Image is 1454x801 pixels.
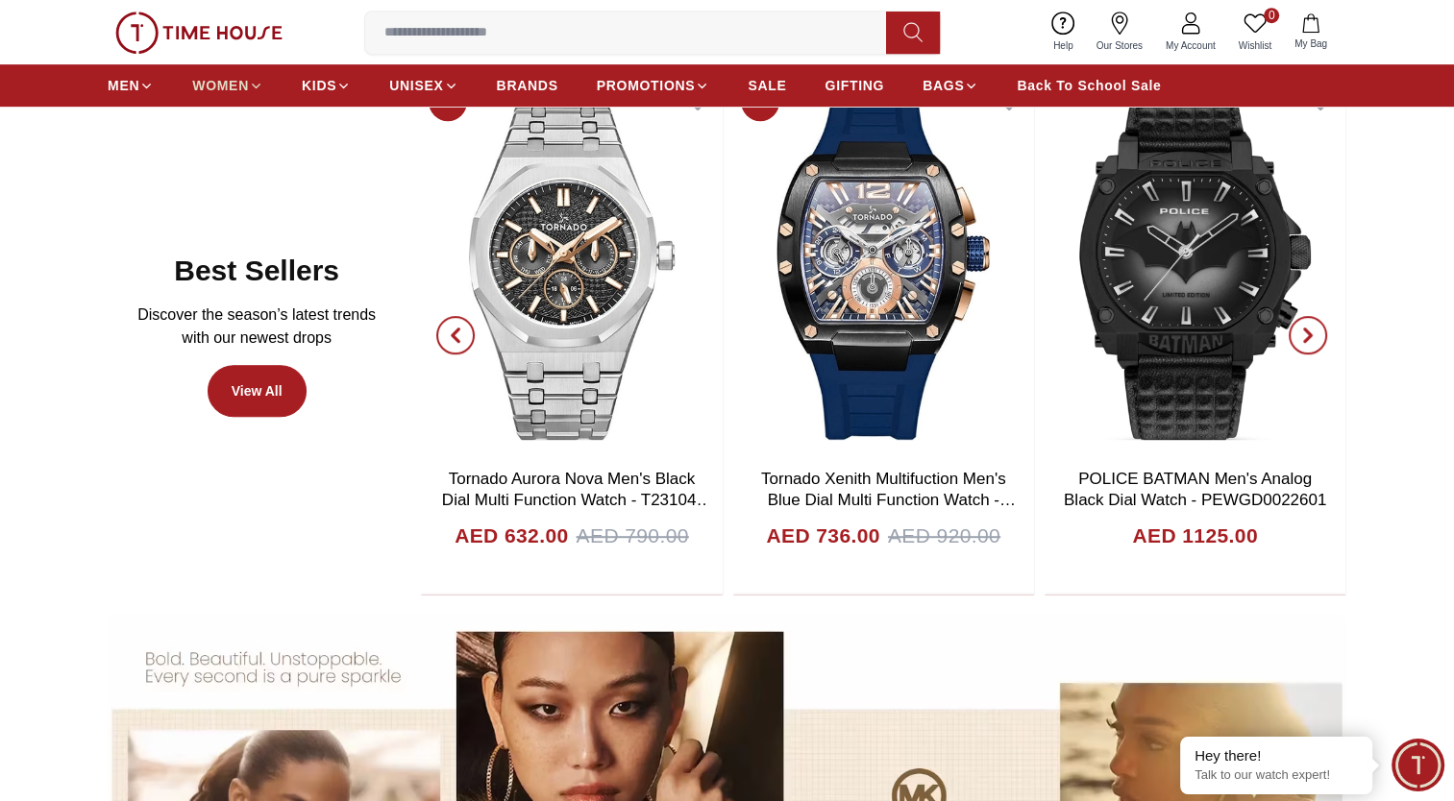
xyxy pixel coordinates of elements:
[748,76,786,95] span: SALE
[1064,470,1326,509] a: POLICE BATMAN Men's Analog Black Dial Watch - PEWGD0022601
[1392,739,1444,791] div: Chat Widget
[192,76,249,95] span: WOMEN
[1085,8,1154,57] a: Our Stores
[115,12,283,54] img: ...
[1195,767,1358,784] p: Talk to our watch expert!
[597,76,696,95] span: PROMOTIONS
[108,76,139,95] span: MEN
[1089,38,1150,53] span: Our Stores
[302,76,336,95] span: KIDS
[761,470,1016,530] a: Tornado Xenith Multifuction Men's Blue Dial Multi Function Watch - T23105-BSNNK
[923,76,964,95] span: BAGS
[1042,8,1085,57] a: Help
[442,470,713,530] a: Tornado Aurora Nova Men's Black Dial Multi Function Watch - T23104-SBSBK
[597,68,710,103] a: PROMOTIONS
[576,521,688,551] span: AED 790.00
[825,76,884,95] span: GIFTING
[1017,68,1161,103] a: Back To School Sale
[1045,75,1345,459] img: POLICE BATMAN Men's Analog Black Dial Watch - PEWGD0022601
[389,76,443,95] span: UNISEX
[1195,746,1358,765] div: Hey there!
[748,68,786,103] a: SALE
[1287,36,1335,51] span: My Bag
[497,68,558,103] a: BRANDS
[825,68,884,103] a: GIFTING
[497,76,558,95] span: BRANDS
[192,68,263,103] a: WOMEN
[389,68,457,103] a: UNISEX
[923,68,978,103] a: BAGS
[1231,38,1279,53] span: Wishlist
[1046,38,1081,53] span: Help
[123,303,390,350] p: Discover the season’s latest trends with our newest drops
[174,254,339,288] h2: Best Sellers
[302,68,351,103] a: KIDS
[1017,76,1161,95] span: Back To School Sale
[1283,10,1339,55] button: My Bag
[766,521,879,551] h4: AED 736.00
[1264,8,1279,23] span: 0
[421,75,722,459] img: Tornado Aurora Nova Men's Black Dial Multi Function Watch - T23104-SBSBK
[1132,521,1257,551] h4: AED 1125.00
[888,521,1000,551] span: AED 920.00
[455,521,568,551] h4: AED 632.00
[208,365,307,417] a: View All
[108,68,154,103] a: MEN
[1227,8,1283,57] a: 0Wishlist
[1158,38,1223,53] span: My Account
[733,75,1034,459] img: Tornado Xenith Multifuction Men's Blue Dial Multi Function Watch - T23105-BSNNK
